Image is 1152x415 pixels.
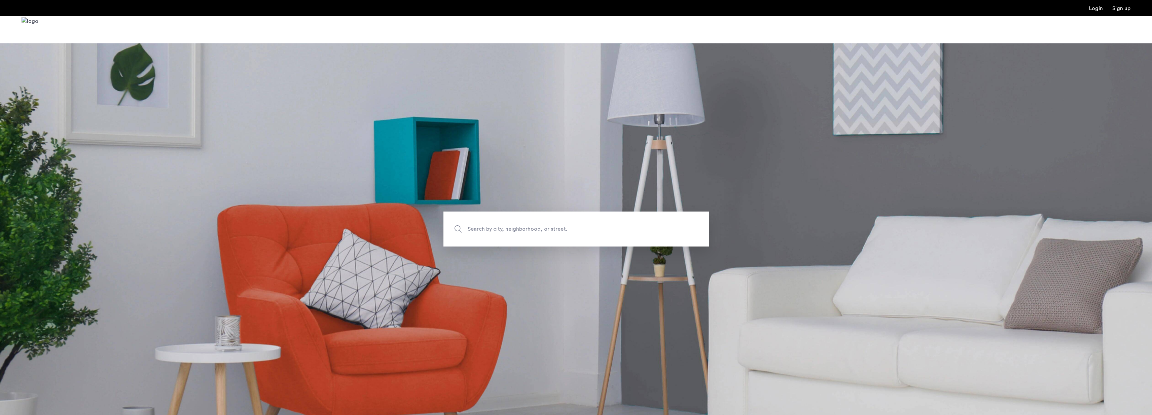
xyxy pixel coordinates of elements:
img: logo [22,17,38,42]
a: Cazamio Logo [22,17,38,42]
a: Login [1089,6,1103,11]
input: Apartment Search [443,212,709,247]
span: Search by city, neighborhood, or street. [468,225,653,234]
a: Registration [1112,6,1130,11]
